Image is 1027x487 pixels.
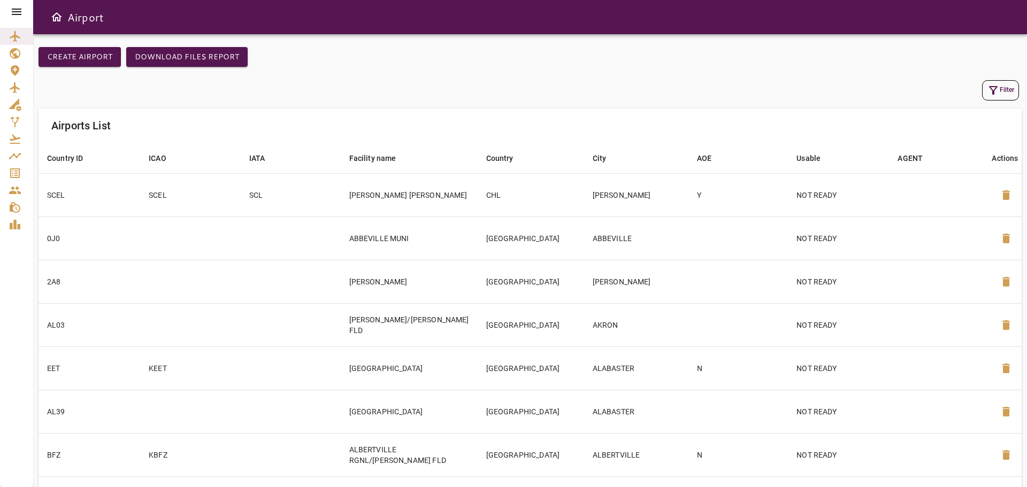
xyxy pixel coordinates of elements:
[593,152,607,165] div: City
[39,346,140,390] td: EET
[688,433,788,476] td: N
[39,217,140,260] td: 0J0
[584,433,688,476] td: ALBERTVILLE
[584,260,688,303] td: [PERSON_NAME]
[39,433,140,476] td: BFZ
[796,190,880,200] p: NOT READY
[796,363,880,374] p: NOT READY
[478,433,584,476] td: [GEOGRAPHIC_DATA]
[796,406,880,417] p: NOT READY
[341,260,478,303] td: [PERSON_NAME]
[341,433,478,476] td: ALBERTVILLE RGNL/[PERSON_NAME] FLD
[341,390,478,433] td: [GEOGRAPHIC_DATA]
[478,346,584,390] td: [GEOGRAPHIC_DATA]
[993,399,1019,424] button: Delete Airport
[993,269,1019,295] button: Delete Airport
[796,233,880,244] p: NOT READY
[46,6,67,28] button: Open drawer
[39,173,140,217] td: SCEL
[478,173,584,217] td: CHL
[993,355,1019,381] button: Delete Airport
[51,117,111,134] h6: Airports List
[688,346,788,390] td: N
[341,346,478,390] td: [GEOGRAPHIC_DATA]
[584,390,688,433] td: ALABASTER
[584,217,688,260] td: ABBEVILLE
[982,80,1019,101] button: Filter
[486,152,527,165] span: Country
[249,152,265,165] div: IATA
[688,173,788,217] td: Y
[796,152,821,165] div: Usable
[993,312,1019,338] button: Delete Airport
[796,450,880,460] p: NOT READY
[341,173,478,217] td: [PERSON_NAME] [PERSON_NAME]
[140,433,240,476] td: KBFZ
[1000,405,1013,418] span: delete
[478,260,584,303] td: [GEOGRAPHIC_DATA]
[39,390,140,433] td: AL39
[898,152,923,165] div: AGENT
[1000,232,1013,245] span: delete
[140,173,240,217] td: SCEL
[993,442,1019,468] button: Delete Airport
[478,217,584,260] td: [GEOGRAPHIC_DATA]
[47,152,97,165] span: Country ID
[47,152,83,165] div: Country ID
[1000,275,1013,288] span: delete
[67,9,104,26] h6: Airport
[697,152,725,165] span: AOE
[241,173,341,217] td: SCL
[39,47,121,67] button: Create airport
[584,173,688,217] td: [PERSON_NAME]
[341,217,478,260] td: ABBEVILLE MUNI
[796,152,834,165] span: Usable
[1000,449,1013,461] span: delete
[486,152,513,165] div: Country
[140,346,240,390] td: KEET
[796,276,880,287] p: NOT READY
[149,152,166,165] div: ICAO
[349,152,396,165] div: Facility name
[593,152,620,165] span: City
[341,303,478,346] td: [PERSON_NAME]/[PERSON_NAME] FLD
[126,47,248,67] button: Download Files Report
[584,346,688,390] td: ALABASTER
[39,303,140,346] td: AL03
[249,152,279,165] span: IATA
[478,303,584,346] td: [GEOGRAPHIC_DATA]
[993,226,1019,251] button: Delete Airport
[993,182,1019,208] button: Delete Airport
[1000,189,1013,202] span: delete
[149,152,180,165] span: ICAO
[39,260,140,303] td: 2A8
[584,303,688,346] td: AKRON
[898,152,937,165] span: AGENT
[478,390,584,433] td: [GEOGRAPHIC_DATA]
[1000,319,1013,331] span: delete
[697,152,711,165] div: AOE
[796,320,880,330] p: NOT READY
[349,152,410,165] span: Facility name
[1000,362,1013,375] span: delete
